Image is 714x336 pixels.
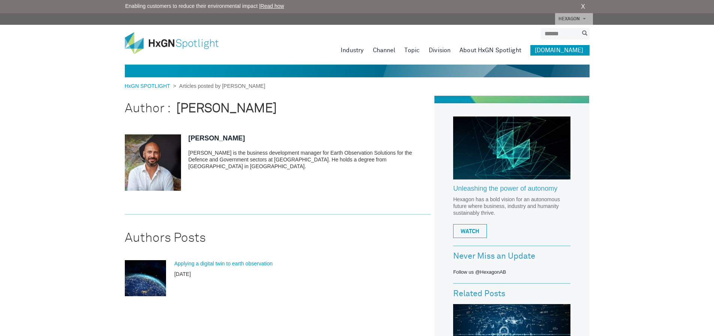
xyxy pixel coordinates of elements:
[189,149,431,170] p: [PERSON_NAME] is the business development manager for Earth Observation Solutions for the Defence...
[125,2,284,10] span: Enabling customers to reduce their environmental impact |
[174,271,191,277] time: [DATE]
[404,45,420,56] a: Topic
[453,269,506,275] a: Follow us @HexagonAB
[453,116,570,179] img: Hexagon_CorpVideo_Pod_RR_2.jpg
[555,13,593,25] a: HEXAGON
[453,185,570,196] a: Unleashing the power of autonomy
[373,45,396,56] a: Channel
[125,225,431,251] h2: Authors Posts
[581,2,585,11] a: X
[260,3,284,9] a: Read how
[174,260,274,267] a: Applying a digital twin to earth observation
[341,45,364,56] a: Industry
[125,96,431,121] h1: Author :
[453,289,570,298] h3: Related Posts
[176,102,277,115] strong: [PERSON_NAME]
[530,45,590,56] a: [DOMAIN_NAME]
[453,252,570,261] h3: Never Miss an Update
[176,83,265,89] span: Articles posted by [PERSON_NAME]
[189,134,245,142] a: [PERSON_NAME]
[453,224,487,238] a: WATCH
[125,134,181,191] img: Massimiliano Arcieri
[125,32,230,54] img: HxGN Spotlight
[125,83,173,89] a: HxGN SPOTLIGHT
[460,45,521,56] a: About HxGN Spotlight
[429,45,451,56] a: Division
[453,196,570,216] p: Hexagon has a bold vision for an autonomous future where business, industry and humanity sustaina...
[125,82,265,90] div: >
